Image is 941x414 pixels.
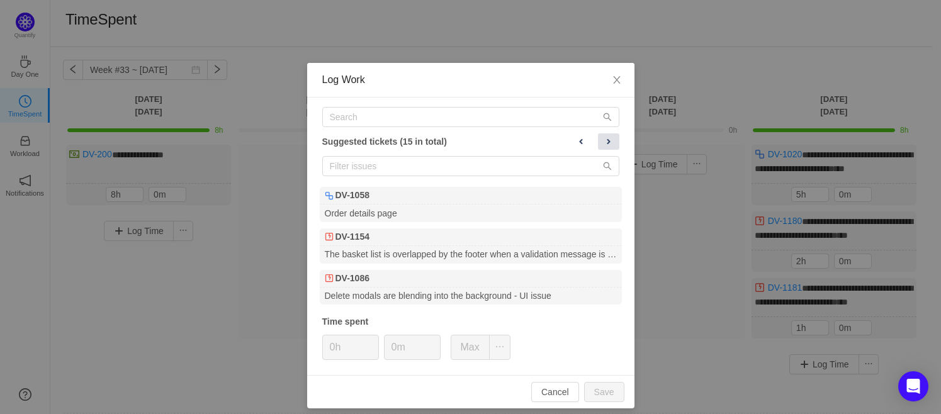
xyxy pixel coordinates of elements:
b: DV-1058 [335,189,369,202]
div: Open Intercom Messenger [898,371,928,401]
div: Log Work [322,73,619,87]
div: Suggested tickets (15 in total) [322,133,619,150]
button: Close [599,63,634,98]
button: Save [584,382,624,402]
div: Delete modals are blending into the background - UI issue [320,288,622,305]
div: The basket list is overlapped by the footer when a validation message is triggered [320,246,622,263]
img: Defect [325,274,334,283]
i: icon: search [603,113,612,121]
img: Sub-Dev Task [325,191,334,200]
i: icon: close [612,75,622,85]
div: Order details page [320,204,622,221]
b: DV-1086 [335,272,369,285]
i: icon: search [603,162,612,171]
b: DV-1154 [335,230,369,243]
input: Search [322,107,619,127]
button: Cancel [531,382,579,402]
input: Filter issues [322,156,619,176]
div: Time spent [322,315,619,328]
img: Defect [325,232,334,241]
button: icon: ellipsis [489,335,510,360]
button: Max [451,335,490,360]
